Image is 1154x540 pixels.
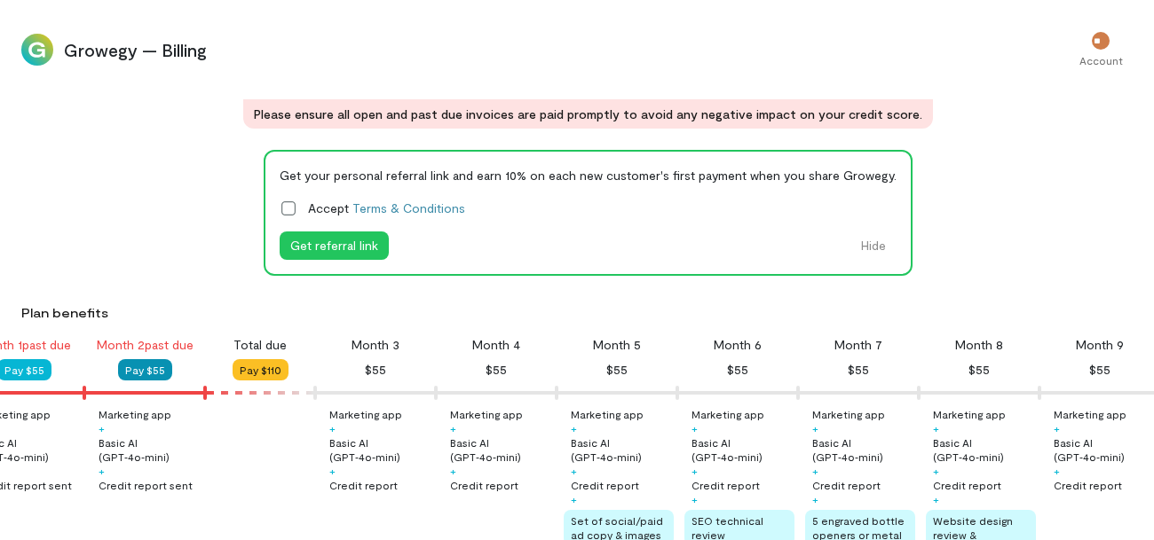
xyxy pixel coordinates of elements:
[450,464,456,478] div: +
[233,359,288,380] button: Pay $110
[280,231,389,260] button: Get referral link
[64,37,1058,62] span: Growegy — Billing
[1054,407,1126,421] div: Marketing app
[692,421,698,435] div: +
[308,199,465,217] span: Accept
[450,421,456,435] div: +
[714,336,762,354] div: Month 6
[329,478,398,492] div: Credit report
[848,359,869,380] div: $55
[692,464,698,478] div: +
[486,359,507,380] div: $55
[955,336,1003,354] div: Month 8
[1076,336,1124,354] div: Month 9
[1054,421,1060,435] div: +
[571,435,674,464] div: Basic AI (GPT‑4o‑mini)
[933,435,1036,464] div: Basic AI (GPT‑4o‑mini)
[99,407,171,421] div: Marketing app
[280,166,897,184] div: Get your personal referral link and earn 10% on each new customer's first payment when you share ...
[1079,53,1123,67] div: Account
[606,359,628,380] div: $55
[329,435,432,464] div: Basic AI (GPT‑4o‑mini)
[450,407,523,421] div: Marketing app
[812,492,818,506] div: +
[571,464,577,478] div: +
[812,407,885,421] div: Marketing app
[571,478,639,492] div: Credit report
[933,407,1006,421] div: Marketing app
[933,492,939,506] div: +
[99,421,105,435] div: +
[692,492,698,506] div: +
[329,464,336,478] div: +
[933,464,939,478] div: +
[99,464,105,478] div: +
[450,478,518,492] div: Credit report
[727,359,748,380] div: $55
[352,200,465,215] a: Terms & Conditions
[593,336,641,354] div: Month 5
[352,336,399,354] div: Month 3
[329,407,402,421] div: Marketing app
[571,492,577,506] div: +
[1089,359,1111,380] div: $55
[968,359,990,380] div: $55
[365,359,386,380] div: $55
[850,231,897,260] button: Hide
[812,464,818,478] div: +
[812,421,818,435] div: +
[472,336,520,354] div: Month 4
[1054,478,1122,492] div: Credit report
[118,359,172,380] button: Pay $55
[812,435,915,464] div: Basic AI (GPT‑4o‑mini)
[1054,464,1060,478] div: +
[329,421,336,435] div: +
[571,407,644,421] div: Marketing app
[97,336,194,354] div: Month 2 past due
[933,421,939,435] div: +
[254,106,922,123] span: Please ensure all open and past due invoices are paid promptly to avoid any negative impact on yo...
[99,435,202,464] div: Basic AI (GPT‑4o‑mini)
[99,478,193,492] div: Credit report sent
[692,478,760,492] div: Credit report
[692,407,764,421] div: Marketing app
[834,336,882,354] div: Month 7
[692,435,794,464] div: Basic AI (GPT‑4o‑mini)
[233,336,287,354] div: Total due
[933,478,1001,492] div: Credit report
[812,478,881,492] div: Credit report
[571,421,577,435] div: +
[21,304,1147,322] div: Plan benefits
[450,435,553,464] div: Basic AI (GPT‑4o‑mini)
